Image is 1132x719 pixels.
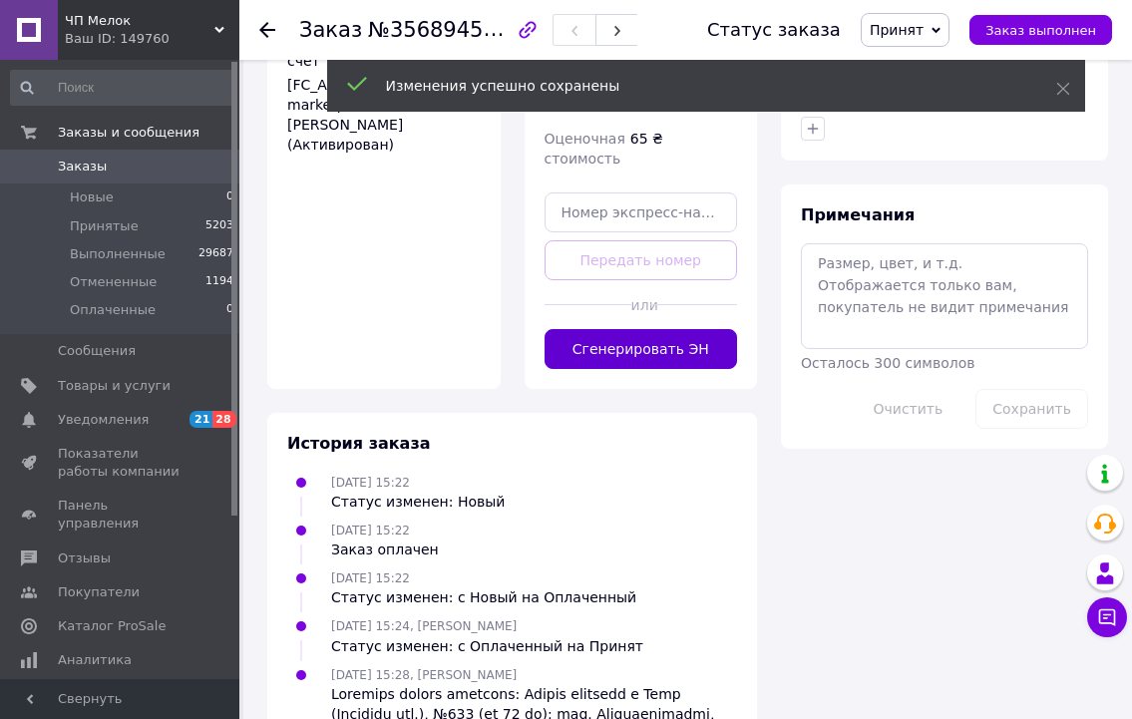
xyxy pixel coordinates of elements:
[70,273,157,291] span: Отмененные
[58,617,166,635] span: Каталог ProSale
[331,619,517,633] span: [DATE] 15:24, [PERSON_NAME]
[386,76,1006,96] div: Изменения успешно сохранены
[870,22,924,38] span: Принят
[58,583,140,601] span: Покупатели
[58,651,132,669] span: Аналитика
[299,18,362,42] span: Заказ
[65,12,214,30] span: ЧП Мелок
[205,217,233,235] span: 5203
[287,75,481,155] div: [FC_Acquiring] Prom marketplace [PERSON_NAME] (Активирован)
[368,17,510,42] span: №356894571
[65,30,239,48] div: Ваш ID: 149760
[545,192,738,232] input: Номер экспресс-накладной
[287,434,431,453] span: История заказа
[801,205,915,224] span: Примечания
[331,668,517,682] span: [DATE] 15:28, [PERSON_NAME]
[58,158,107,176] span: Заказы
[58,549,111,567] span: Отзывы
[545,329,738,369] button: Сгенерировать ЭН
[58,411,149,429] span: Уведомления
[707,20,841,40] div: Статус заказа
[259,20,275,40] div: Вернуться назад
[969,15,1112,45] button: Заказ выполнен
[70,217,139,235] span: Принятые
[331,476,410,490] span: [DATE] 15:22
[985,23,1096,38] span: Заказ выполнен
[70,301,156,319] span: Оплаченные
[631,295,650,315] span: или
[1087,597,1127,637] button: Чат с покупателем
[198,245,233,263] span: 29687
[801,355,974,371] span: Осталось 300 символов
[226,188,233,206] span: 0
[331,492,505,512] div: Статус изменен: Новый
[70,188,114,206] span: Новые
[189,411,212,428] span: 21
[626,121,741,177] div: 65 ₴
[205,273,233,291] span: 1194
[545,131,625,167] span: Оценочная стоимость
[331,539,439,559] div: Заказ оплачен
[331,587,636,607] div: Статус изменен: с Новый на Оплаченный
[58,445,185,481] span: Показатели работы компании
[58,342,136,360] span: Сообщения
[212,411,235,428] span: 28
[58,124,199,142] span: Заказы и сообщения
[58,497,185,533] span: Панель управления
[226,301,233,319] span: 0
[10,70,235,106] input: Поиск
[331,636,643,656] div: Статус изменен: с Оплаченный на Принят
[331,524,410,538] span: [DATE] 15:22
[70,245,166,263] span: Выполненные
[58,377,171,395] span: Товары и услуги
[331,571,410,585] span: [DATE] 15:22
[287,11,481,155] div: Средства будут зачислены на расчетный счет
